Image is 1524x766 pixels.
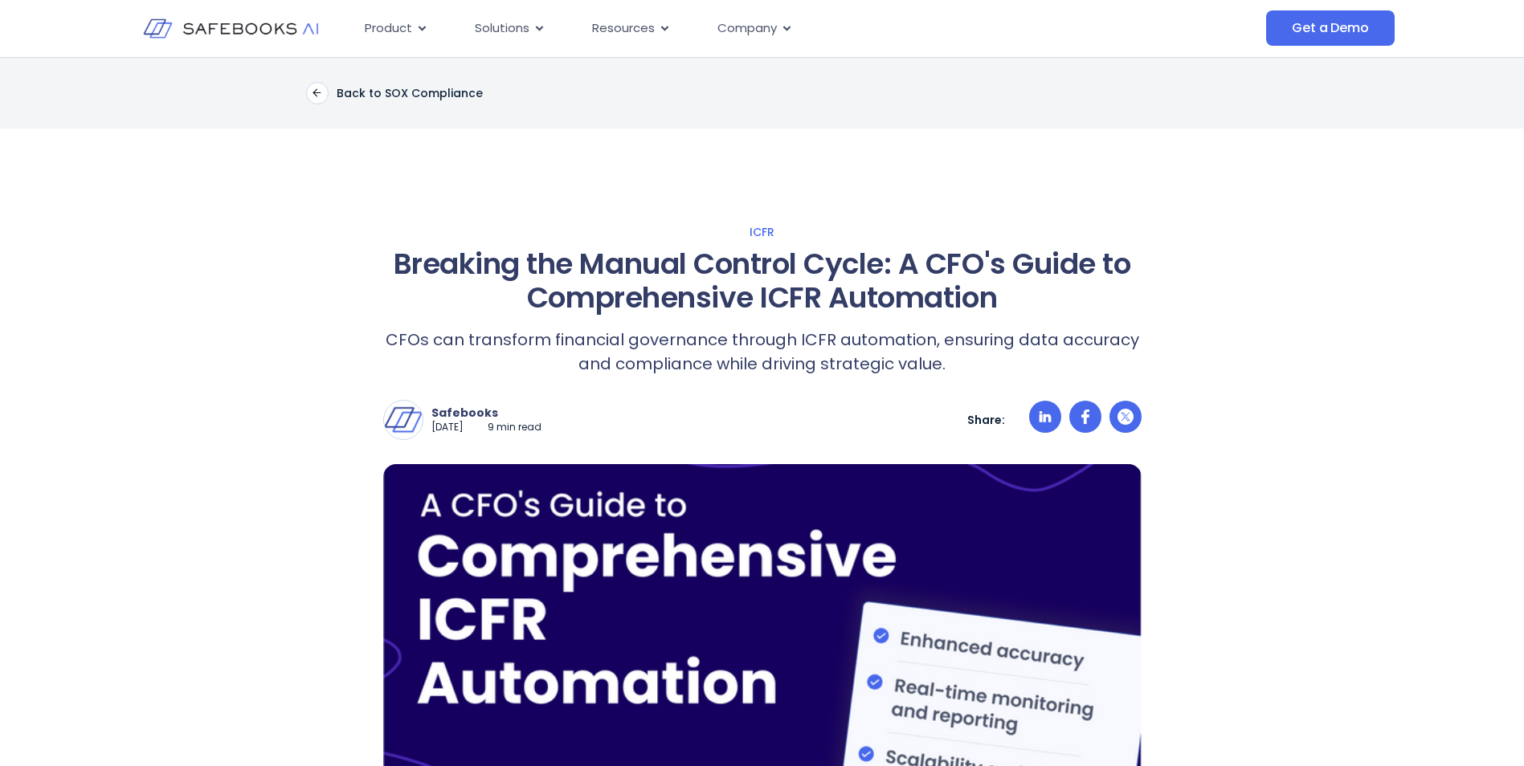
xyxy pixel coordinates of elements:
div: Menu Toggle [352,13,1105,44]
h1: Breaking the Manual Control Cycle: A CFO's Guide to Comprehensive ICFR Automation [383,247,1142,315]
span: Company [717,19,777,38]
p: Share: [967,413,1005,427]
span: Get a Demo [1292,20,1368,36]
p: 9 min read [488,421,541,434]
p: Safebooks [431,405,541,420]
img: Safebooks [384,401,423,439]
p: CFOs can transform financial governance through ICFR automation, ensuring data accuracy and compl... [383,328,1142,376]
a: Get a Demo [1266,10,1394,46]
nav: Menu [352,13,1105,44]
p: [DATE] [431,421,464,434]
span: Solutions [475,19,529,38]
a: Back to SOX Compliance [306,82,483,104]
span: Product [365,19,412,38]
p: Back to SOX Compliance [337,86,483,100]
a: ICFR [226,225,1299,239]
span: Resources [592,19,655,38]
